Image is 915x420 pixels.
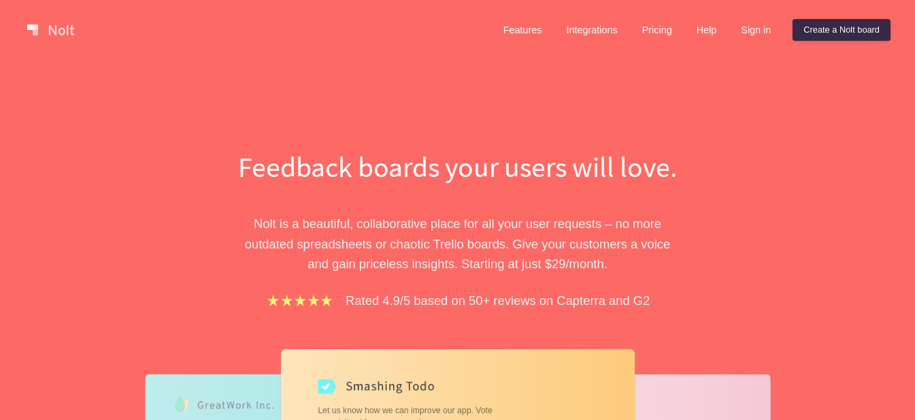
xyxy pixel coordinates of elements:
a: Integrations [555,19,628,41]
a: Help [686,19,728,41]
p: Nolt is a beautiful, collaborative place for all your user requests – no more outdated spreadshee... [223,214,693,274]
img: stars.b067e34983.png [265,293,335,308]
a: Create a Nolt board [793,19,891,41]
p: Rated 4.9/5 based on 50+ reviews on Capterra and G2 [346,291,650,310]
a: Pricing [631,19,683,41]
a: Sign in [730,19,782,41]
h1: Feedback boards your users will love. [223,147,693,187]
a: Features [493,19,553,41]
